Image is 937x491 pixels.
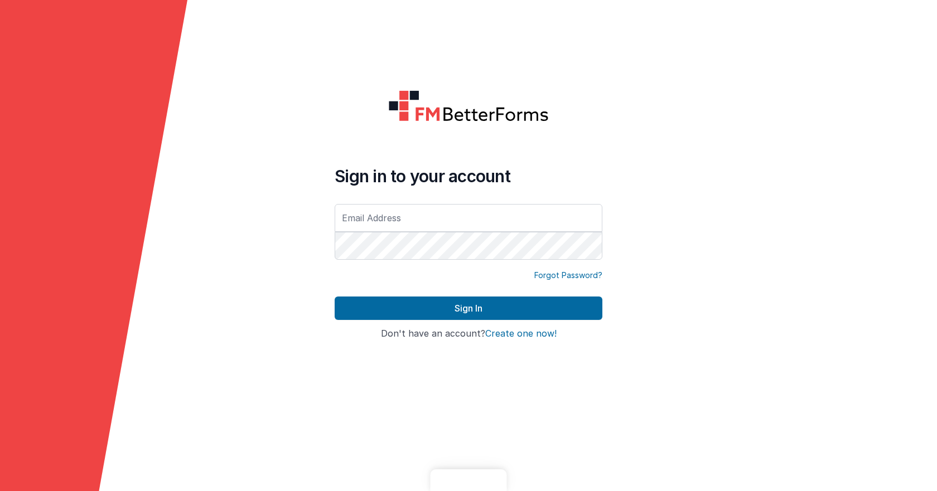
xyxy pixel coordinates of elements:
input: Email Address [335,204,602,232]
h4: Don't have an account? [335,329,602,339]
a: Forgot Password? [534,270,602,281]
button: Create one now! [485,329,557,339]
button: Sign In [335,296,602,320]
h4: Sign in to your account [335,166,602,186]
